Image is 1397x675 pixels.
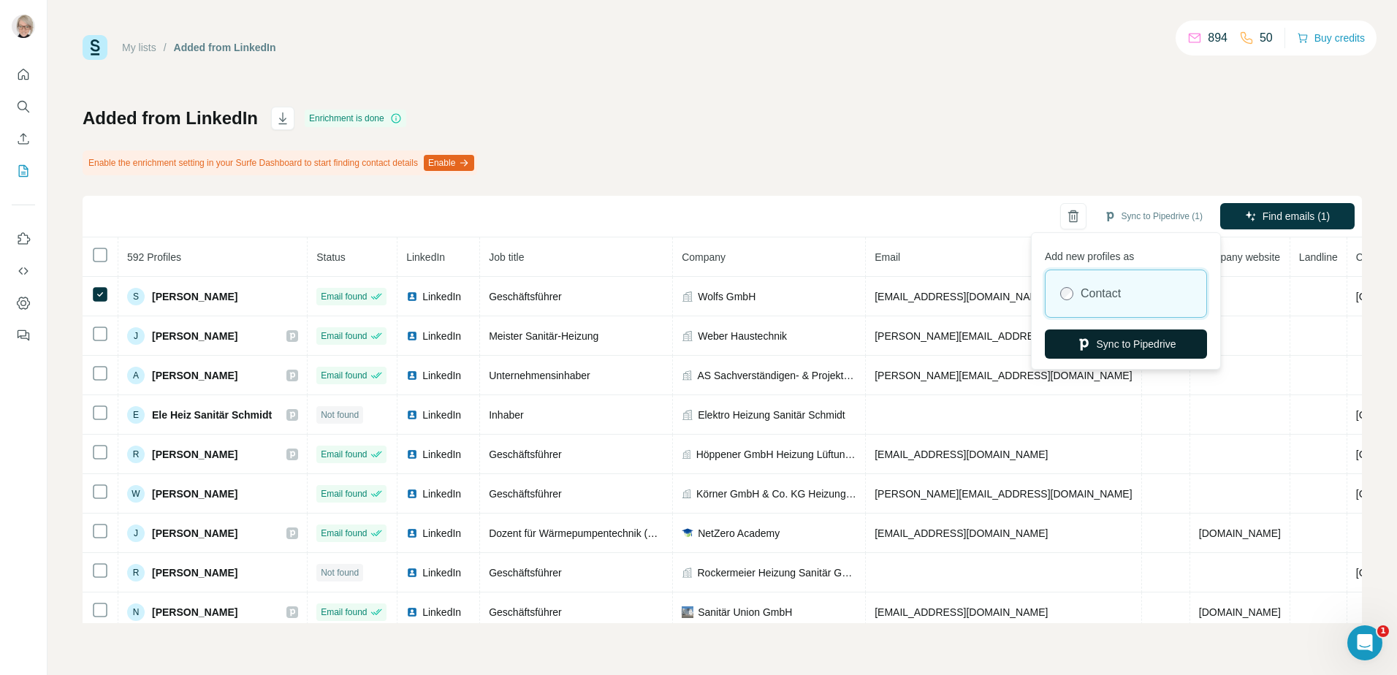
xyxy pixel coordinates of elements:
span: Wolfs GmbH [698,289,755,304]
div: W [127,485,145,503]
label: Contact [1081,285,1121,302]
span: Rockermeier Heizung Sanitär GmbH [698,565,857,580]
span: LinkedIn [422,447,461,462]
span: Ele Heiz Sanitär Schmidt [152,408,272,422]
span: [DOMAIN_NAME] [1199,606,1281,618]
span: [PERSON_NAME] [152,329,237,343]
span: LinkedIn [422,526,461,541]
div: J [127,327,145,345]
img: Avatar [12,15,35,38]
span: [EMAIL_ADDRESS][DOMAIN_NAME] [875,606,1048,618]
div: S [127,288,145,305]
div: E [127,406,145,424]
div: Enrichment is done [305,110,406,127]
img: LinkedIn logo [406,527,418,539]
div: Enable the enrichment setting in your Surfe Dashboard to start finding contact details [83,150,477,175]
span: [PERSON_NAME][EMAIL_ADDRESS][DOMAIN_NAME] [875,330,1132,342]
button: Use Surfe on LinkedIn [12,226,35,252]
img: LinkedIn logo [406,606,418,618]
span: LinkedIn [422,329,461,343]
button: Feedback [12,322,35,348]
div: A [127,367,145,384]
img: LinkedIn logo [406,409,418,421]
button: Sync to Pipedrive [1045,329,1207,359]
span: Email found [321,369,367,382]
button: Search [12,94,35,120]
span: LinkedIn [422,289,461,304]
button: Use Surfe API [12,258,35,284]
span: LinkedIn [422,487,461,501]
span: [EMAIL_ADDRESS][DOMAIN_NAME] [875,449,1048,460]
p: 50 [1260,29,1273,47]
span: Not found [321,408,359,422]
span: Sanitär Union GmbH [698,605,792,619]
span: Landline [1299,251,1338,263]
span: Weber Haustechnik [698,329,787,343]
span: Email found [321,290,367,303]
span: [PERSON_NAME] [152,565,237,580]
span: LinkedIn [422,408,461,422]
button: Quick start [12,61,35,88]
img: LinkedIn logo [406,488,418,500]
span: Job title [489,251,524,263]
img: company-logo [682,606,693,618]
span: Inhaber [489,409,523,421]
span: Email found [321,448,367,461]
button: Sync to Pipedrive (1) [1094,205,1213,227]
span: [PERSON_NAME] [152,289,237,304]
span: Country [1356,251,1392,263]
span: Meister Sanitär-Heizung [489,330,598,342]
span: Unternehmensinhaber [489,370,590,381]
span: LinkedIn [422,368,461,383]
img: LinkedIn logo [406,291,418,302]
span: Elektro Heizung Sanitär Schmidt [698,408,845,422]
span: Geschäftsführer [489,291,562,302]
span: [EMAIL_ADDRESS][DOMAIN_NAME] [875,527,1048,539]
button: Find emails (1) [1220,203,1355,229]
div: Added from LinkedIn [174,40,276,55]
span: [PERSON_NAME][EMAIL_ADDRESS][DOMAIN_NAME] [875,370,1132,381]
iframe: Intercom live chat [1347,625,1382,660]
span: Not found [321,566,359,579]
span: [PERSON_NAME] [152,487,237,501]
span: Höppener GmbH Heizung Lüftung Sanitär [696,447,856,462]
span: Find emails (1) [1263,209,1331,224]
span: Geschäftsführer [489,449,562,460]
img: Surfe Logo [83,35,107,60]
span: LinkedIn [406,251,445,263]
img: LinkedIn logo [406,567,418,579]
span: [EMAIL_ADDRESS][DOMAIN_NAME] [875,291,1048,302]
span: Email found [321,487,367,500]
span: [DOMAIN_NAME] [1199,527,1281,539]
span: Company [682,251,726,263]
span: Dozent für Wärmepumpentechnik (VDI 4645 – Sachkundeschulung) [489,527,797,539]
p: Add new profiles as [1045,243,1207,264]
div: R [127,564,145,581]
span: Geschäftsführer [489,567,562,579]
span: Status [316,251,346,263]
span: 1 [1377,625,1389,637]
li: / [164,40,167,55]
p: 894 [1208,29,1227,47]
div: J [127,525,145,542]
span: Geschäftsführer [489,488,562,500]
img: LinkedIn logo [406,370,418,381]
span: [PERSON_NAME][EMAIL_ADDRESS][DOMAIN_NAME] [875,488,1132,500]
h1: Added from LinkedIn [83,107,258,130]
span: [PERSON_NAME] [152,605,237,619]
button: Dashboard [12,290,35,316]
img: LinkedIn logo [406,449,418,460]
span: Company website [1199,251,1280,263]
span: AS Sachverständigen- & Projektbüro [697,368,856,383]
a: My lists [122,42,156,53]
span: 592 Profiles [127,251,181,263]
button: Enrich CSV [12,126,35,152]
span: [PERSON_NAME] [152,526,237,541]
span: Email [875,251,900,263]
div: N [127,603,145,621]
div: R [127,446,145,463]
button: Buy credits [1297,28,1365,48]
button: My lists [12,158,35,184]
span: Körner GmbH & Co. KG Heizung Sanitär [696,487,856,501]
button: Enable [424,155,474,171]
